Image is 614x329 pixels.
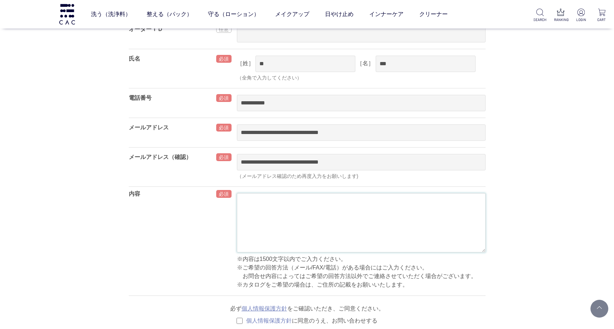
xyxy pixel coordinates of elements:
a: 整える（パック） [147,4,192,24]
a: 守る（ローション） [208,4,259,24]
a: インナーケア [369,4,404,24]
input: 個人情報保護方針に同意のうえ、お問い合わせする [237,318,243,324]
label: ［名］ [357,60,374,66]
a: 日やけ止め [325,4,354,24]
label: に同意のうえ、お問い合わせする [237,318,377,324]
label: メールアドレス [129,124,169,130]
p: ※内容は1500文字以内でご入力ください。 [237,255,486,263]
a: CART [595,9,608,22]
p: SEARCH [533,17,547,22]
p: RANKING [554,17,567,22]
label: メールアドレス（確認） [129,154,192,160]
p: ※ご希望の回答方法（メール/FAX/電話）がある場合にはご入力ください。 [237,263,486,272]
p: LOGIN [574,17,588,22]
p: お問合せ内容によってはご希望の回答方法以外でご連絡させていただく場合がございます。 [243,272,486,281]
a: LOGIN [574,9,588,22]
label: 氏名 [129,56,140,62]
label: ［姓］ [237,60,254,66]
a: クリーナー [419,4,448,24]
p: CART [595,17,608,22]
img: logo [58,4,76,24]
a: RANKING [554,9,567,22]
div: （メールアドレス確認のため再度入力をお願いします) [237,173,486,180]
p: 必ず をご確認いただき、ご同意ください。 [129,304,486,313]
p: ※カタログをご希望の場合は、ご住所の記載をお願いいたします。 [237,281,486,289]
a: メイクアップ [275,4,309,24]
div: （全角で入力してください） [237,74,486,82]
a: 洗う（洗浄料） [91,4,131,24]
a: 個人情報保護方針 [242,305,287,312]
label: 電話番号 [129,95,152,101]
a: SEARCH [533,9,547,22]
label: 内容 [129,191,140,197]
a: 個人情報保護方針 [246,318,292,324]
